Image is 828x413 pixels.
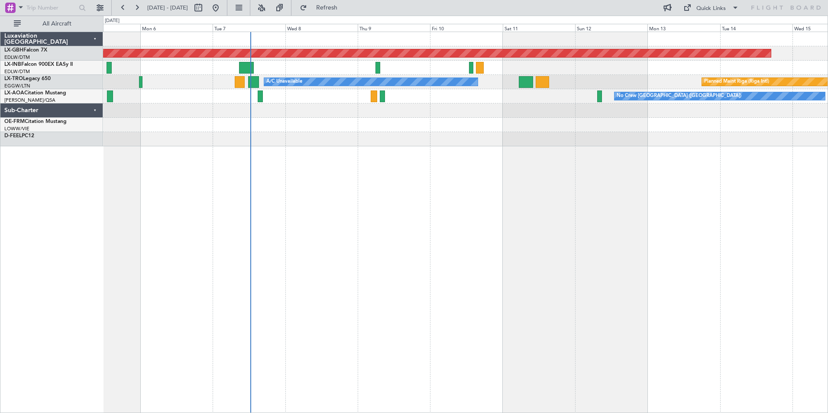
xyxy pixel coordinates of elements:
span: LX-AOA [4,90,24,96]
div: Mon 6 [140,24,213,32]
a: LX-TROLegacy 650 [4,76,51,81]
a: EDLW/DTM [4,54,30,61]
div: Sun 5 [68,24,140,32]
div: A/C Unavailable [266,75,302,88]
span: D-FEEL [4,133,22,139]
a: LX-GBHFalcon 7X [4,48,47,53]
a: LX-AOACitation Mustang [4,90,66,96]
button: Quick Links [679,1,743,15]
a: LOWW/VIE [4,126,29,132]
a: D-FEELPC12 [4,133,34,139]
div: Quick Links [696,4,726,13]
input: Trip Number [26,1,76,14]
div: Fri 10 [430,24,502,32]
span: All Aircraft [23,21,91,27]
a: EDLW/DTM [4,68,30,75]
button: All Aircraft [10,17,94,31]
span: LX-TRO [4,76,23,81]
a: EGGW/LTN [4,83,30,89]
div: Mon 13 [647,24,720,32]
div: Sun 12 [575,24,647,32]
div: Thu 9 [358,24,430,32]
button: Refresh [296,1,348,15]
span: OE-FRM [4,119,25,124]
span: LX-GBH [4,48,23,53]
span: LX-INB [4,62,21,67]
div: [DATE] [105,17,120,25]
a: LX-INBFalcon 900EX EASy II [4,62,73,67]
div: Wed 8 [285,24,358,32]
a: [PERSON_NAME]/QSA [4,97,55,103]
div: Tue 7 [213,24,285,32]
div: Sat 11 [503,24,575,32]
div: Tue 14 [720,24,792,32]
span: [DATE] - [DATE] [147,4,188,12]
a: OE-FRMCitation Mustang [4,119,67,124]
div: No Crew [GEOGRAPHIC_DATA] ([GEOGRAPHIC_DATA]) [617,90,741,103]
span: Refresh [309,5,345,11]
div: Planned Maint Riga (Riga Intl) [704,75,769,88]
